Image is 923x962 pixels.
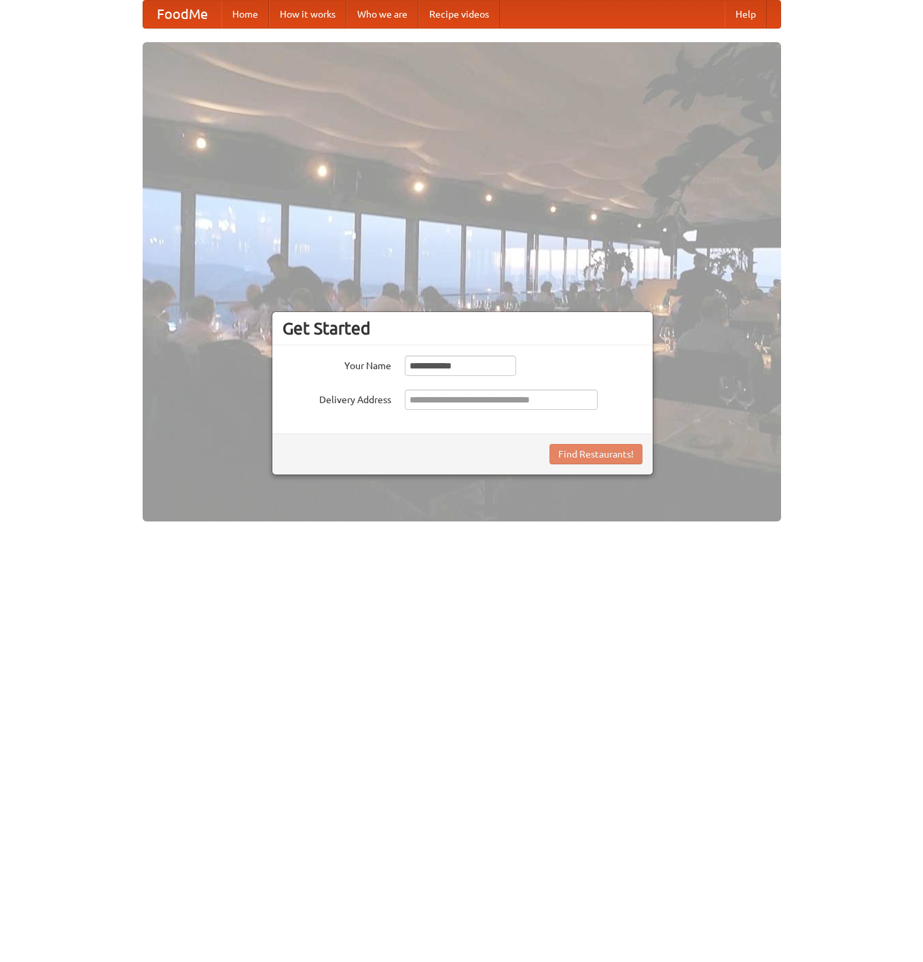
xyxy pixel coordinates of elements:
[725,1,767,28] a: Help
[283,390,391,407] label: Delivery Address
[221,1,269,28] a: Home
[346,1,418,28] a: Who we are
[143,1,221,28] a: FoodMe
[269,1,346,28] a: How it works
[418,1,500,28] a: Recipe videos
[283,356,391,373] label: Your Name
[549,444,643,464] button: Find Restaurants!
[283,318,643,339] h3: Get Started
